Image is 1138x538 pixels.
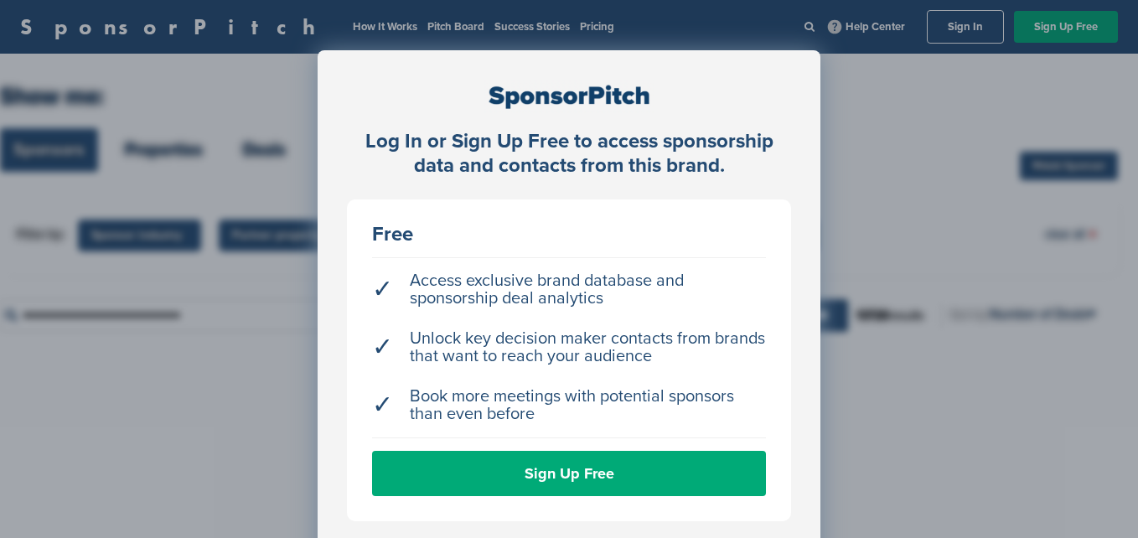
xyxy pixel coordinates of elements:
[372,264,766,316] li: Access exclusive brand database and sponsorship deal analytics
[372,281,393,298] span: ✓
[372,380,766,432] li: Book more meetings with potential sponsors than even before
[372,339,393,356] span: ✓
[372,225,766,245] div: Free
[347,130,791,178] div: Log In or Sign Up Free to access sponsorship data and contacts from this brand.
[372,451,766,496] a: Sign Up Free
[372,396,393,414] span: ✓
[372,322,766,374] li: Unlock key decision maker contacts from brands that want to reach your audience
